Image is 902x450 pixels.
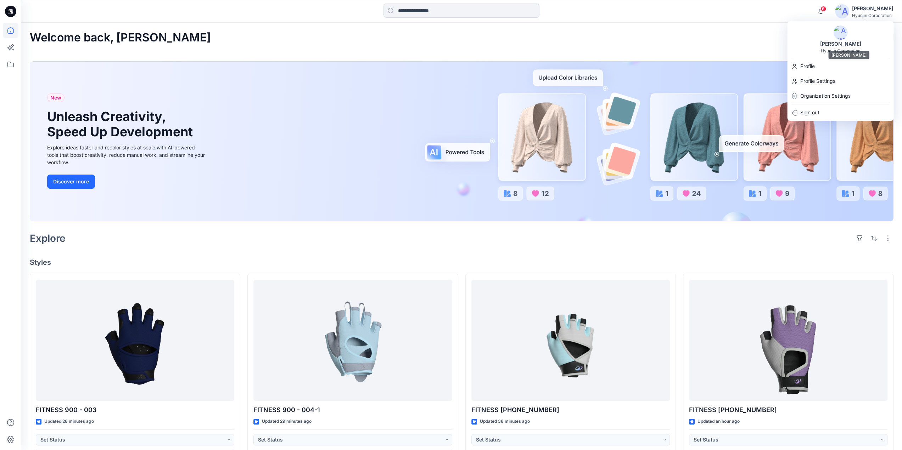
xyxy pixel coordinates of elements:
[820,6,826,12] span: 6
[833,25,847,40] img: avatar
[480,418,530,425] p: Updated 38 minutes ago
[253,280,452,401] a: FITNESS 900 - 004-1
[50,93,61,102] span: New
[820,48,860,53] div: Hyunjin Corporation
[262,418,312,425] p: Updated 29 minutes ago
[800,74,835,88] p: Profile Settings
[471,405,670,415] p: FITNESS [PHONE_NUMBER]
[787,74,893,88] a: Profile Settings
[47,144,207,166] div: Explore ideas faster and recolor styles at scale with AI-powered tools that boost creativity, red...
[47,109,196,139] h1: Unleash Creativity, Speed Up Development
[800,106,819,119] p: Sign out
[697,418,740,425] p: Updated an hour ago
[36,405,234,415] p: FITNESS 900 - 003
[36,280,234,401] a: FITNESS 900 - 003
[787,59,893,73] a: Profile
[47,175,95,189] button: Discover more
[816,40,865,48] div: [PERSON_NAME]
[30,31,211,44] h2: Welcome back, [PERSON_NAME]
[253,405,452,415] p: FITNESS 900 - 004-1
[852,4,893,13] div: [PERSON_NAME]
[852,13,893,18] div: Hyunjin Corporation
[787,89,893,103] a: Organization Settings
[800,59,814,73] p: Profile
[835,4,849,18] img: avatar
[689,405,887,415] p: FITNESS [PHONE_NUMBER]
[471,280,670,401] a: FITNESS 900-006-1
[30,258,893,267] h4: Styles
[800,89,850,103] p: Organization Settings
[689,280,887,401] a: FITNESS 900-008-1
[47,175,207,189] a: Discover more
[44,418,94,425] p: Updated 28 minutes ago
[30,233,66,244] h2: Explore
